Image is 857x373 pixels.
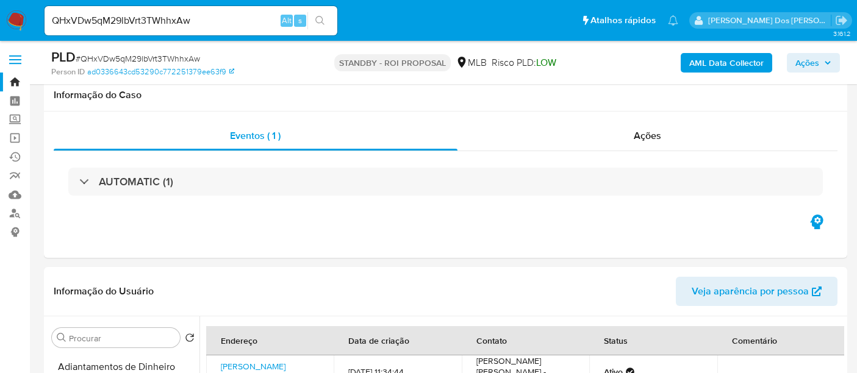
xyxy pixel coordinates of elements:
h1: Informação do Usuário [54,285,154,297]
input: Pesquise usuários ou casos... [45,13,337,29]
b: Person ID [51,66,85,77]
h1: Informação do Caso [54,89,837,101]
th: Endereço [206,326,334,355]
span: Atalhos rápidos [590,14,656,27]
h3: AUTOMATIC (1) [99,175,173,188]
th: Contato [462,326,589,355]
span: Veja aparência por pessoa [692,277,809,306]
span: Risco PLD: [492,56,556,69]
th: Data de criação [334,326,461,355]
p: renato.lopes@mercadopago.com.br [708,15,831,26]
b: PLD [51,47,76,66]
button: Ações [787,53,840,73]
a: Sair [835,14,848,27]
div: AUTOMATIC (1) [68,168,823,196]
span: # QHxVDw5qM29lbVrt3TWhhxAw [76,52,200,65]
span: Ações [634,129,661,143]
button: Retornar ao pedido padrão [185,333,195,346]
b: AML Data Collector [689,53,764,73]
a: ad0336643cd53290c772251379ee63f9 [87,66,234,77]
button: AML Data Collector [681,53,772,73]
input: Procurar [69,333,175,344]
span: LOW [536,55,556,69]
span: Alt [282,15,292,26]
div: MLB [456,56,487,69]
span: Ações [795,53,819,73]
span: s [298,15,302,26]
button: Procurar [57,333,66,343]
th: Status [589,326,717,355]
a: Notificações [668,15,678,26]
p: STANDBY - ROI PROPOSAL [334,54,451,71]
button: search-icon [307,12,332,29]
th: Comentário [717,326,845,355]
span: Eventos ( 1 ) [230,129,281,143]
button: Veja aparência por pessoa [676,277,837,306]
